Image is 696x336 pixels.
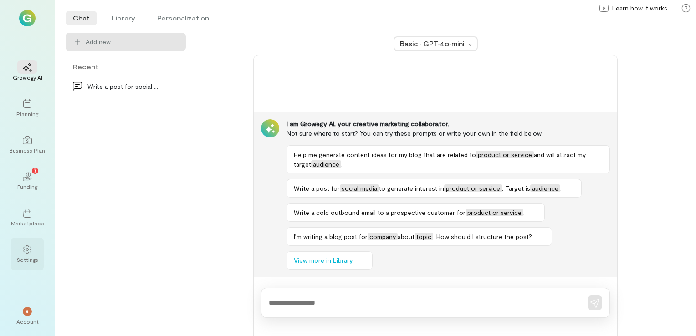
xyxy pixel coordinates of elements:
[612,4,667,13] span: Learn how it works
[86,37,111,46] span: Add new
[16,318,39,325] div: Account
[11,300,44,332] div: *Account
[13,74,42,81] div: Growegy AI
[294,233,368,240] span: I’m writing a blog post for
[444,184,502,192] span: product or service
[11,238,44,270] a: Settings
[294,256,353,265] span: View more in Library
[476,151,534,158] span: product or service
[11,128,44,161] a: Business Plan
[17,256,38,263] div: Settings
[34,166,37,174] span: 7
[287,145,610,173] button: Help me generate content ideas for my blog that are related toproduct or serviceand will attract ...
[10,147,45,154] div: Business Plan
[150,11,216,25] li: Personalization
[400,39,466,48] div: Basic · GPT‑4o‑mini
[16,110,38,117] div: Planning
[294,209,466,216] span: Write a cold outbound email to a prospective customer for
[415,233,433,240] span: topic
[502,184,530,192] span: . Target is
[287,203,545,222] button: Write a cold outbound email to a prospective customer forproduct or service.
[466,209,523,216] span: product or service
[287,179,582,198] button: Write a post forsocial mediato generate interest inproduct or service. Target isaudience.
[340,184,379,192] span: social media
[66,62,186,71] div: Recent
[11,201,44,234] a: Marketplace
[368,233,398,240] span: company
[294,184,340,192] span: Write a post for
[341,160,343,168] span: .
[433,233,532,240] span: . How should I structure the post?
[287,119,610,128] div: I am Growegy AI, your creative marketing collaborator.
[11,219,44,227] div: Marketplace
[66,11,97,25] li: Chat
[17,183,37,190] div: Funding
[104,11,143,25] li: Library
[311,160,341,168] span: audience
[398,233,415,240] span: about
[560,184,562,192] span: .
[523,209,525,216] span: .
[87,81,159,91] div: Write a post for social media to generate interes…
[294,151,476,158] span: Help me generate content ideas for my blog that are related to
[287,251,373,270] button: View more in Library
[287,227,552,246] button: I’m writing a blog post forcompanyabouttopic. How should I structure the post?
[11,92,44,125] a: Planning
[11,165,44,198] a: Funding
[11,56,44,88] a: Growegy AI
[287,128,610,138] div: Not sure where to start? You can try these prompts or write your own in the field below.
[379,184,444,192] span: to generate interest in
[530,184,560,192] span: audience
